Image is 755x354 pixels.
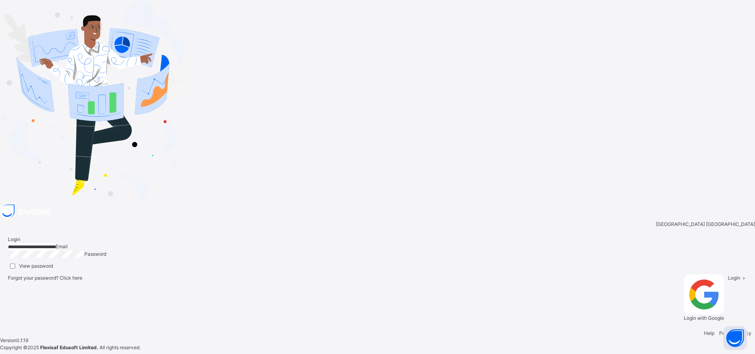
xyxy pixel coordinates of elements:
a: Click here [60,275,82,281]
span: Login [728,275,740,281]
img: google.396cfc9801f0270233282035f929180a.svg [684,274,724,315]
a: Privacy Policy [719,330,751,336]
a: Help [704,330,714,336]
span: Login with Google [684,315,724,321]
span: Password [84,251,106,257]
span: [GEOGRAPHIC_DATA] [GEOGRAPHIC_DATA] [656,221,755,228]
label: View password [19,263,53,270]
strong: Flexisaf Edusoft Limited. [40,344,98,350]
button: Open asap [723,326,747,350]
span: Forgot your password? [8,275,82,281]
span: Email [56,243,68,249]
span: Login [8,236,20,242]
